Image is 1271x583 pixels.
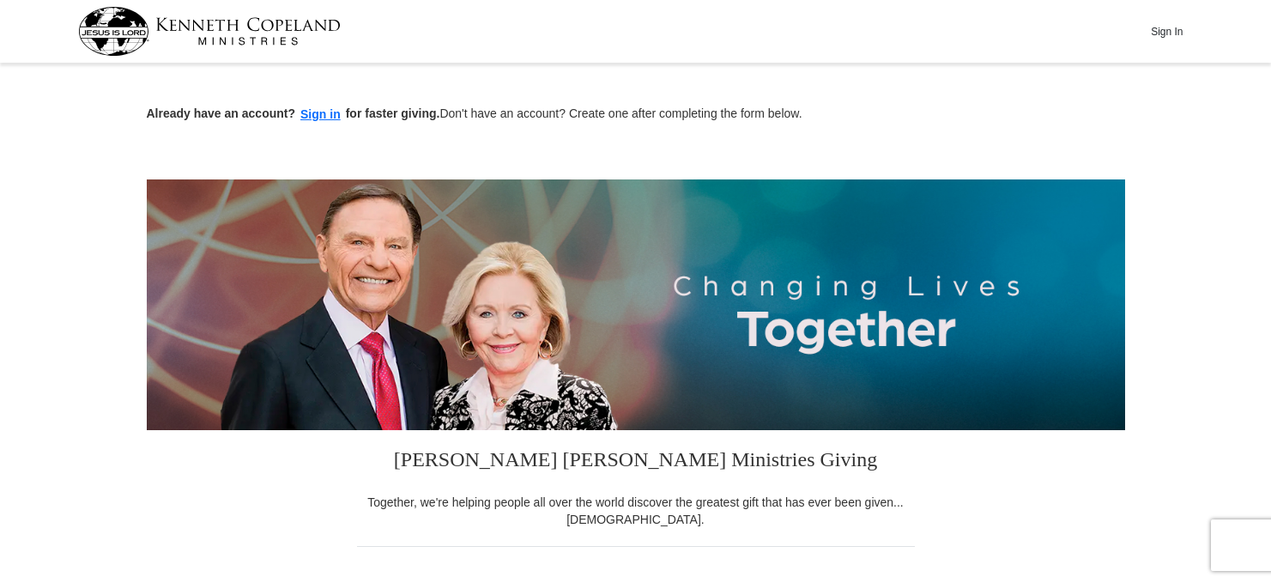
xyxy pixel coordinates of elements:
[357,494,915,528] div: Together, we're helping people all over the world discover the greatest gift that has ever been g...
[1141,18,1193,45] button: Sign In
[78,7,341,56] img: kcm-header-logo.svg
[147,105,1125,124] p: Don't have an account? Create one after completing the form below.
[147,106,440,120] strong: Already have an account? for faster giving.
[295,105,346,124] button: Sign in
[357,430,915,494] h3: [PERSON_NAME] [PERSON_NAME] Ministries Giving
